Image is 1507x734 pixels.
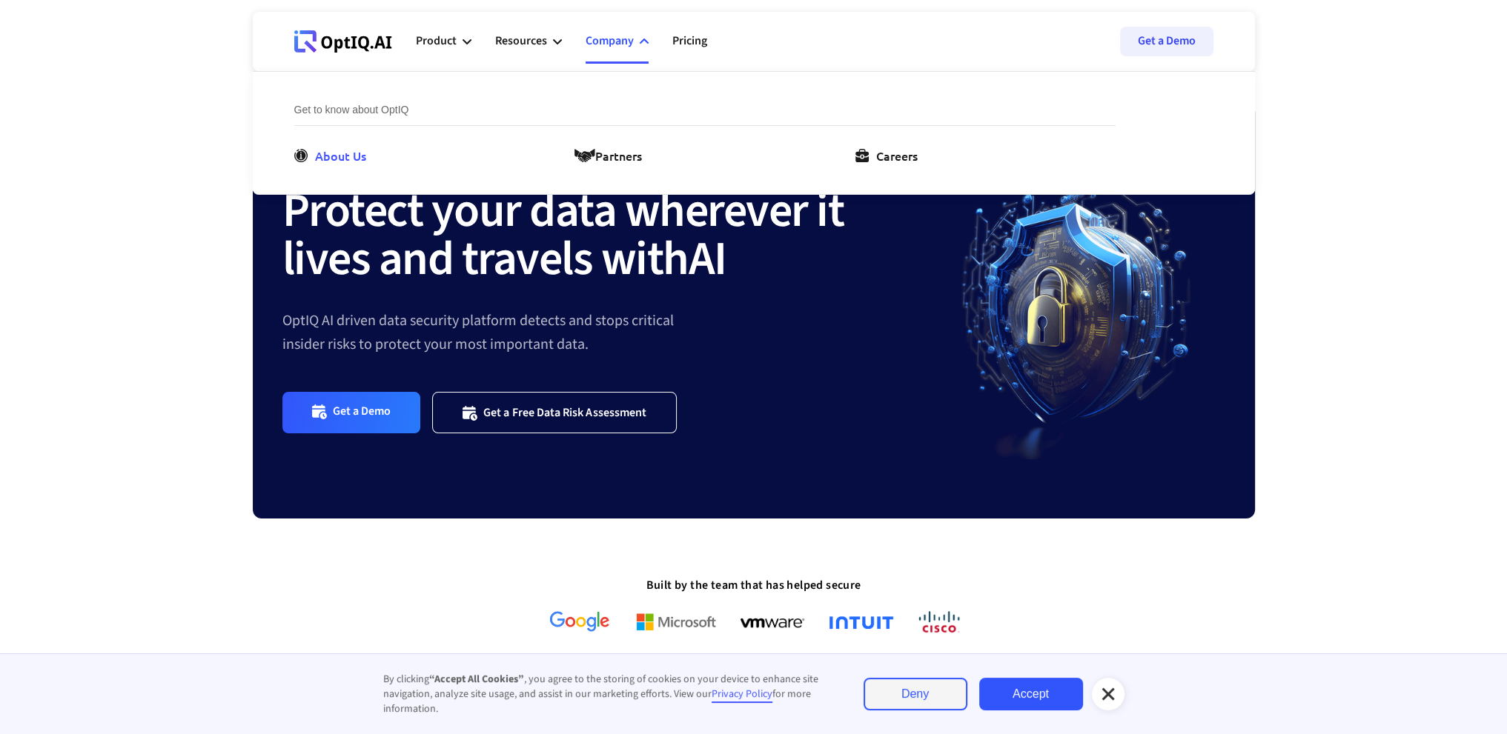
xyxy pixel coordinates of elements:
div: Resources [495,31,547,51]
a: Privacy Policy [712,687,772,703]
div: Get to know about OptIQ [294,101,1116,126]
div: OptIQ AI driven data security platform detects and stops critical insider risks to protect your m... [282,309,929,356]
strong: Protect your data wherever it lives and travels with [282,177,844,293]
a: Webflow Homepage [294,19,392,64]
a: Get a Demo [282,392,421,433]
a: Deny [864,678,967,710]
div: Company [586,31,634,51]
div: Get a Demo [333,404,391,421]
strong: AI [689,225,726,293]
div: About Us [315,147,366,164]
a: Careers [855,147,924,164]
div: By clicking , you agree to the storing of cookies on your device to enhance site navigation, anal... [383,672,834,716]
a: Get a Demo [1120,27,1213,56]
div: Get a Free Data Risk Assessment [483,405,646,420]
div: Resources [495,19,562,64]
div: Webflow Homepage [294,52,295,53]
a: Partners [574,147,648,164]
nav: Company [253,71,1255,195]
strong: “Accept All Cookies” [429,672,524,687]
div: Partners [595,147,642,164]
div: Product [416,19,471,64]
a: About Us [294,147,372,164]
div: Careers [876,147,918,164]
div: Product [416,31,457,51]
div: Company [586,19,649,64]
a: Pricing [672,19,707,64]
a: Get a Free Data Risk Assessment [432,392,677,433]
strong: Built by the team that has helped secure [646,577,861,593]
a: Accept [979,678,1083,710]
